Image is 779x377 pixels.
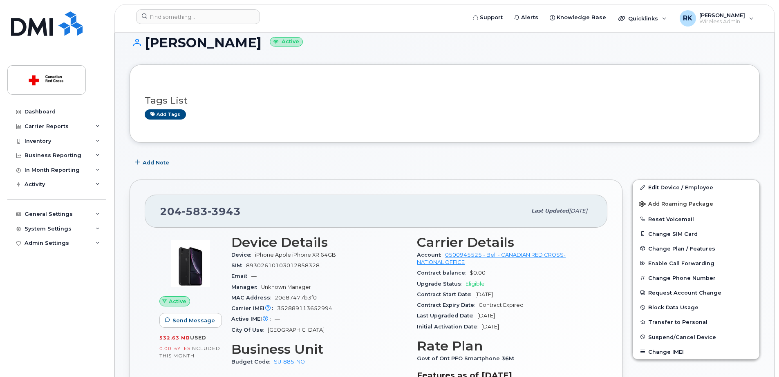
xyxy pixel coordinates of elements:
span: Wireless Admin [699,18,745,25]
span: — [275,316,280,322]
span: Alerts [521,13,538,22]
button: Send Message [159,313,222,328]
span: Device [231,252,255,258]
span: Carrier IMEI [231,305,277,311]
h3: Business Unit [231,342,407,357]
div: Reza Khorrami [674,10,759,27]
span: Unknown Manager [261,284,311,290]
input: Find something... [136,9,260,24]
span: Upgrade Status [417,281,466,287]
button: Suspend/Cancel Device [633,330,759,344]
a: 0500945525 - Bell - CANADIAN RED CROSS- NATIONAL OFFICE [417,252,566,265]
small: Active [270,37,303,47]
span: [GEOGRAPHIC_DATA] [268,327,325,333]
span: 204 [160,205,241,217]
span: Email [231,273,251,279]
span: 352889113652994 [277,305,332,311]
span: Add Roaming Package [639,201,713,208]
span: [DATE] [477,313,495,319]
button: Change SIM Card [633,226,759,241]
span: Govt of Ont PFO Smartphone 36M [417,355,518,361]
a: SU-885-NO [274,359,305,365]
button: Transfer to Personal [633,315,759,329]
h3: Carrier Details [417,235,593,250]
span: Suspend/Cancel Device [648,334,716,340]
span: $0.00 [470,270,486,276]
span: [DATE] [475,291,493,297]
button: Change Plan / Features [633,241,759,256]
span: Quicklinks [628,15,658,22]
a: Knowledge Base [544,9,612,26]
h3: Tags List [145,95,745,106]
span: Initial Activation Date [417,324,481,330]
span: 532.63 MB [159,335,190,341]
span: Active [169,297,186,305]
button: Enable Call Forwarding [633,256,759,271]
span: 89302610103012858328 [246,262,320,268]
span: Knowledge Base [557,13,606,22]
button: Block Data Usage [633,300,759,315]
span: 0.00 Bytes [159,346,190,351]
span: MAC Address [231,295,275,301]
span: SIM [231,262,246,268]
a: Alerts [508,9,544,26]
span: Contract balance [417,270,470,276]
span: Budget Code [231,359,274,365]
button: Add Roaming Package [633,195,759,212]
span: RK [683,13,692,23]
span: — [251,273,257,279]
button: Change IMEI [633,344,759,359]
span: 3943 [208,205,241,217]
div: Quicklinks [613,10,672,27]
a: Support [467,9,508,26]
span: Account [417,252,445,258]
span: used [190,335,206,341]
button: Request Account Change [633,285,759,300]
span: iPhone Apple iPhone XR 64GB [255,252,336,258]
button: Add Note [130,155,176,170]
span: 20e87477b3f0 [275,295,317,301]
span: [DATE] [481,324,499,330]
span: Contract Expiry Date [417,302,479,308]
span: Enable Call Forwarding [648,260,714,266]
span: [DATE] [569,208,587,214]
span: Support [480,13,503,22]
span: Last updated [531,208,569,214]
h1: [PERSON_NAME] [130,35,760,50]
span: Send Message [172,317,215,324]
button: Change Phone Number [633,271,759,285]
span: Active IMEI [231,316,275,322]
a: Add tags [145,109,186,120]
span: Last Upgraded Date [417,313,477,319]
img: image20231002-3703462-1qb80zy.jpeg [166,239,215,288]
span: Change Plan / Features [648,245,715,251]
span: 583 [182,205,208,217]
span: included this month [159,345,220,359]
span: Contract Expired [479,302,524,308]
span: City Of Use [231,327,268,333]
span: Add Note [143,159,169,166]
button: Reset Voicemail [633,212,759,226]
a: Edit Device / Employee [633,180,759,195]
h3: Device Details [231,235,407,250]
span: Contract Start Date [417,291,475,297]
span: Eligible [466,281,485,287]
span: Manager [231,284,261,290]
h3: Rate Plan [417,339,593,353]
